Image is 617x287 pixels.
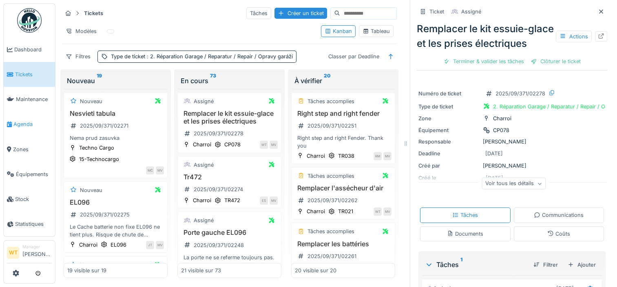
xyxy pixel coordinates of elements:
[4,187,55,212] a: Stock
[295,240,391,248] h3: Remplacer les battéries
[181,173,278,181] h3: Tr472
[325,51,383,62] div: Classer par Deadline
[194,216,214,224] div: Assigné
[194,97,214,105] div: Assigné
[194,130,243,137] div: 2025/09/371/02278
[564,259,599,270] div: Ajouter
[13,146,52,153] span: Zones
[210,76,216,86] sup: 73
[80,122,128,130] div: 2025/09/371/02271
[81,9,106,17] strong: Tickets
[295,184,391,192] h3: Remplacer l'assécheur d'air
[194,161,214,169] div: Assigné
[15,195,52,203] span: Stock
[418,150,480,157] div: Deadline
[97,76,102,86] sup: 19
[181,229,278,236] h3: Porte gauche EL096
[418,162,606,170] div: [PERSON_NAME]
[4,112,55,137] a: Agenda
[418,115,480,122] div: Zone
[4,62,55,87] a: Tickets
[79,144,114,152] div: Techno Cargo
[338,208,353,215] div: TR021
[418,103,480,110] div: Type de ticket
[80,186,102,194] div: Nouveau
[16,170,52,178] span: Équipements
[307,152,325,160] div: Charroi
[146,166,154,174] div: MČ
[224,141,241,148] div: CP078
[307,227,354,235] div: Tâches accomplies
[307,122,356,130] div: 2025/09/371/02251
[67,110,164,117] h3: Nesvieti tabula
[111,241,126,249] div: EL096
[418,162,480,170] div: Créé par
[270,196,278,205] div: MV
[246,7,271,19] div: Tâches
[527,56,584,67] div: Clôturer le ticket
[156,241,164,249] div: MV
[417,22,607,51] div: Remplacer le kit essuie-glace et les prises électriques
[460,260,462,269] sup: 1
[307,97,354,105] div: Tâches accomplies
[418,138,606,146] div: [PERSON_NAME]
[447,230,483,238] div: Documents
[4,37,55,62] a: Dashboard
[146,241,154,249] div: JT
[547,230,570,238] div: Coûts
[274,8,327,19] div: Créer un ticket
[4,137,55,162] a: Zones
[295,110,391,117] h3: Right step and right fender
[452,211,478,219] div: Tâches
[4,87,55,112] a: Maintenance
[15,71,52,78] span: Tickets
[374,152,382,160] div: RM
[307,172,354,180] div: Tâches accomplies
[79,241,97,249] div: Charroi
[224,196,240,204] div: TR472
[495,90,545,97] div: 2025/09/371/02278
[181,267,221,274] div: 21 visible sur 73
[4,212,55,236] a: Statistiques
[181,110,278,125] h3: Remplacer le kit essuie-glace et les prises électriques
[418,126,480,134] div: Équipement
[556,31,592,42] div: Actions
[62,25,100,37] div: Modèles
[22,244,52,250] div: Manager
[485,150,503,157] div: [DATE]
[67,223,164,238] div: Le Cache batterie non fixe EL096 ne tient plus. Risque de chute de batterie.
[418,138,480,146] div: Responsable
[193,196,211,204] div: Charroi
[22,244,52,261] li: [PERSON_NAME]
[67,76,164,86] div: Nouveau
[181,76,278,86] div: En cours
[307,208,325,215] div: Charroi
[530,259,561,270] div: Filtrer
[493,115,511,122] div: Charroi
[67,267,106,274] div: 19 visible sur 19
[194,185,243,193] div: 2025/09/371/02274
[482,178,546,190] div: Voir tous les détails
[307,196,358,204] div: 2025/09/371/02262
[17,8,42,33] img: Badge_color-CXgf-gQk.svg
[363,27,390,35] div: Tableau
[181,254,278,269] div: La porte ne se referme toujours pas. Elle ne reste pas verrouillé/fermé et elle s'ouvre lorsqu'il...
[67,199,164,206] h3: EL096
[7,244,52,263] a: WT Manager[PERSON_NAME]
[260,196,268,205] div: ES
[307,252,356,260] div: 2025/09/371/02261
[80,261,102,269] div: Nouveau
[383,152,391,160] div: MV
[194,241,244,249] div: 2025/09/371/02248
[156,166,164,174] div: MV
[4,162,55,187] a: Équipements
[295,134,391,150] div: Right step and right Fender. Thank you
[260,141,268,149] div: WT
[270,141,278,149] div: MV
[425,260,527,269] div: Tâches
[13,120,52,128] span: Agenda
[14,46,52,53] span: Dashboard
[15,220,52,228] span: Statistiques
[111,53,293,60] div: Type de ticket
[383,208,391,216] div: MV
